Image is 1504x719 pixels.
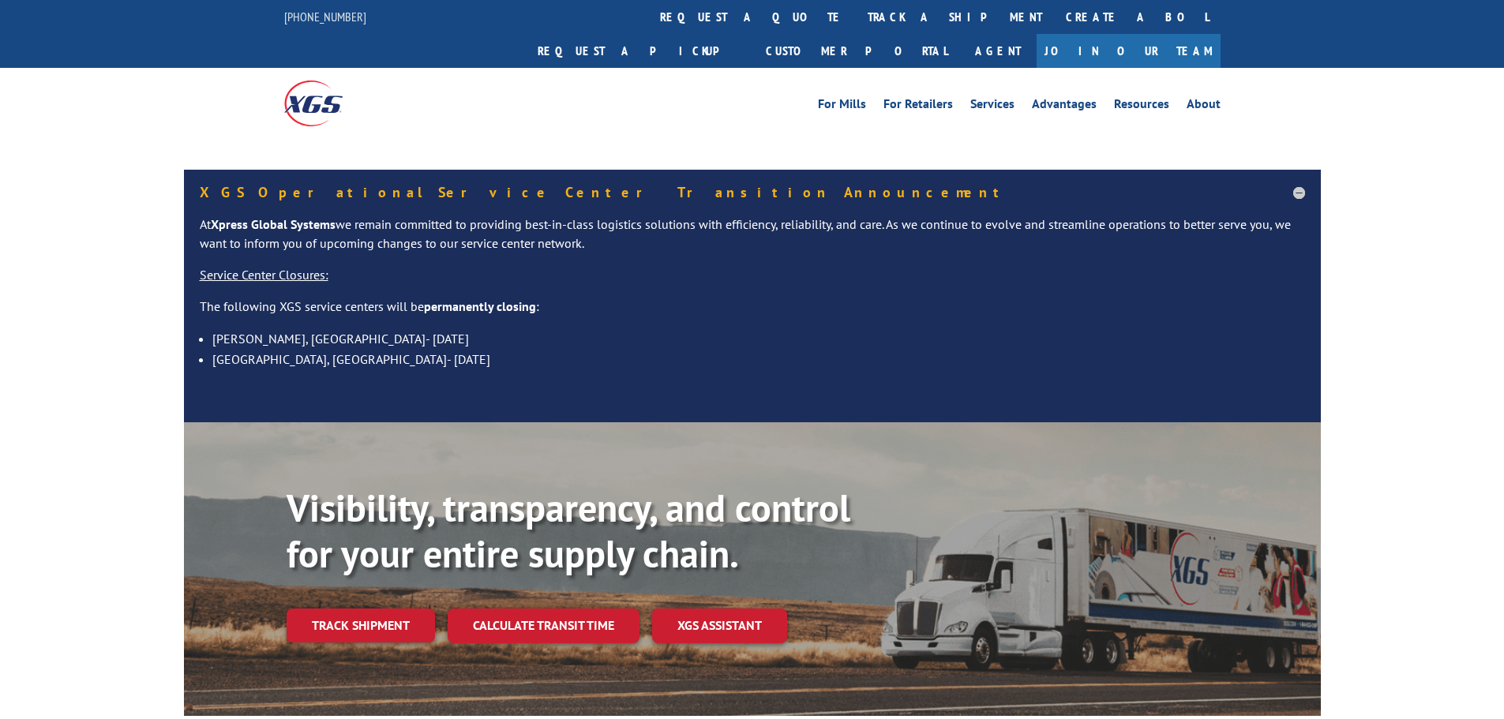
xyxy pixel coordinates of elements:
[287,483,850,578] b: Visibility, transparency, and control for your entire supply chain.
[212,328,1305,349] li: [PERSON_NAME], [GEOGRAPHIC_DATA]- [DATE]
[448,609,639,642] a: Calculate transit time
[1114,98,1169,115] a: Resources
[526,34,754,68] a: Request a pickup
[200,185,1305,200] h5: XGS Operational Service Center Transition Announcement
[424,298,536,314] strong: permanently closing
[200,267,328,283] u: Service Center Closures:
[1037,34,1221,68] a: Join Our Team
[1187,98,1221,115] a: About
[287,609,435,642] a: Track shipment
[284,9,366,24] a: [PHONE_NUMBER]
[652,609,787,642] a: XGS ASSISTANT
[200,298,1305,329] p: The following XGS service centers will be :
[883,98,953,115] a: For Retailers
[200,215,1305,266] p: At we remain committed to providing best-in-class logistics solutions with efficiency, reliabilit...
[754,34,959,68] a: Customer Portal
[211,216,336,232] strong: Xpress Global Systems
[970,98,1015,115] a: Services
[212,349,1305,369] li: [GEOGRAPHIC_DATA], [GEOGRAPHIC_DATA]- [DATE]
[818,98,866,115] a: For Mills
[959,34,1037,68] a: Agent
[1032,98,1097,115] a: Advantages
